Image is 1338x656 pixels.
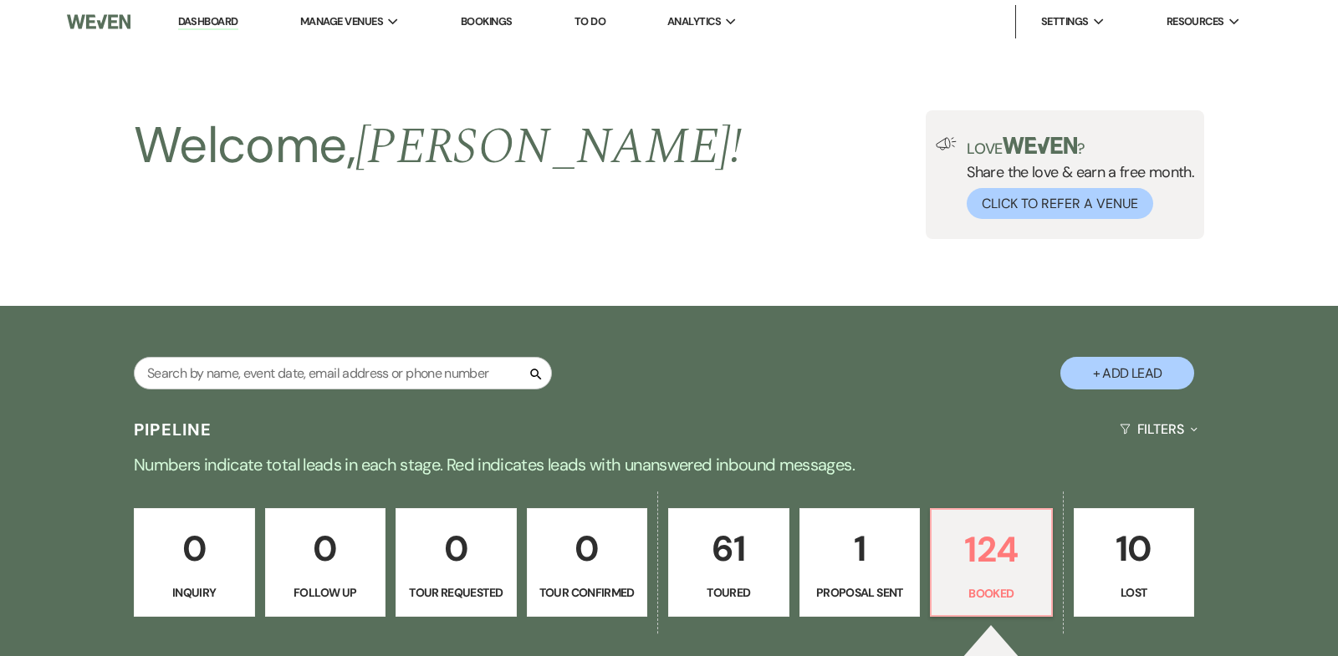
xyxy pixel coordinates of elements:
[396,508,517,617] a: 0Tour Requested
[957,137,1194,219] div: Share the love & earn a free month.
[942,584,1041,603] p: Booked
[1074,508,1195,617] a: 10Lost
[134,418,212,441] h3: Pipeline
[134,110,742,182] h2: Welcome,
[1085,521,1184,577] p: 10
[967,188,1153,219] button: Click to Refer a Venue
[134,508,255,617] a: 0Inquiry
[145,521,244,577] p: 0
[406,521,506,577] p: 0
[930,508,1053,617] a: 124Booked
[276,521,375,577] p: 0
[145,583,244,602] p: Inquiry
[276,583,375,602] p: Follow Up
[810,583,910,602] p: Proposal Sent
[810,521,910,577] p: 1
[679,583,779,602] p: Toured
[67,4,130,39] img: Weven Logo
[1060,357,1194,389] button: + Add Lead
[679,521,779,577] p: 61
[300,13,383,30] span: Manage Venues
[527,508,648,617] a: 0Tour Confirmed
[538,521,637,577] p: 0
[1113,407,1204,451] button: Filters
[1041,13,1089,30] span: Settings
[406,583,506,602] p: Tour Requested
[575,14,605,28] a: To Do
[178,14,238,30] a: Dashboard
[799,508,921,617] a: 1Proposal Sent
[1167,13,1224,30] span: Resources
[67,451,1271,478] p: Numbers indicate total leads in each stage. Red indicates leads with unanswered inbound messages.
[1003,137,1077,154] img: weven-logo-green.svg
[1085,583,1184,602] p: Lost
[538,583,637,602] p: Tour Confirmed
[967,137,1194,156] p: Love ?
[355,109,742,186] span: [PERSON_NAME] !
[936,137,957,150] img: loud-speaker-illustration.svg
[668,508,789,617] a: 61Toured
[942,521,1041,577] p: 124
[667,13,721,30] span: Analytics
[461,14,513,28] a: Bookings
[134,357,552,389] input: Search by name, event date, email address or phone number
[265,508,386,617] a: 0Follow Up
